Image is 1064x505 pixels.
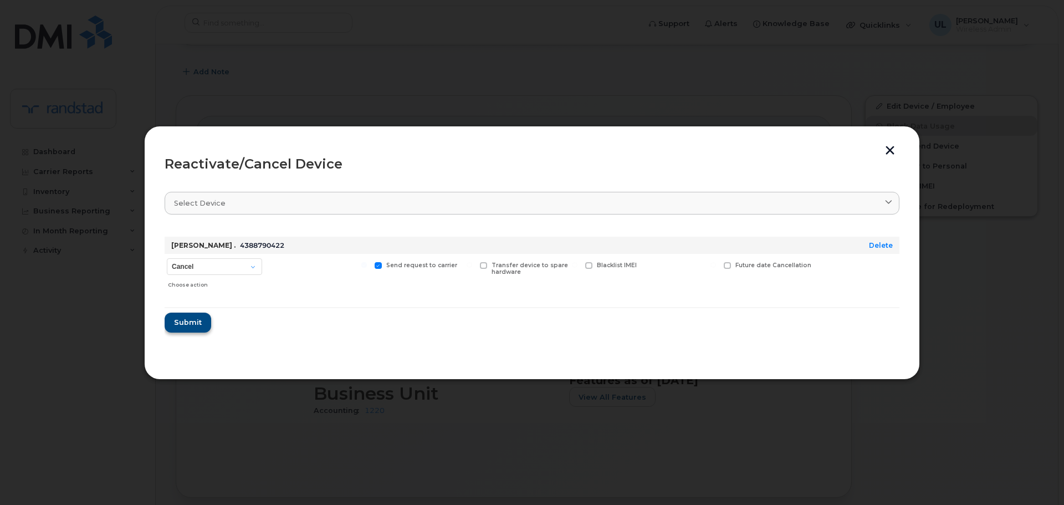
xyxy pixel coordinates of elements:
span: Future date Cancellation [735,262,811,269]
a: Select device [165,192,899,215]
span: 4388790422 [240,241,284,249]
span: Send request to carrier [386,262,457,269]
strong: [PERSON_NAME] . [171,241,236,249]
span: Submit [174,317,202,328]
input: Blacklist IMEI [572,262,577,268]
input: Future date Cancellation [710,262,716,268]
a: Delete [869,241,893,249]
input: Send request to carrier [361,262,367,268]
span: Select device [174,198,226,208]
div: Reactivate/Cancel Device [165,157,899,171]
span: Blacklist IMEI [597,262,637,269]
span: Transfer device to spare hardware [492,262,568,276]
button: Submit [165,313,211,333]
input: Transfer device to spare hardware [467,262,472,268]
div: Choose action [168,276,262,289]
